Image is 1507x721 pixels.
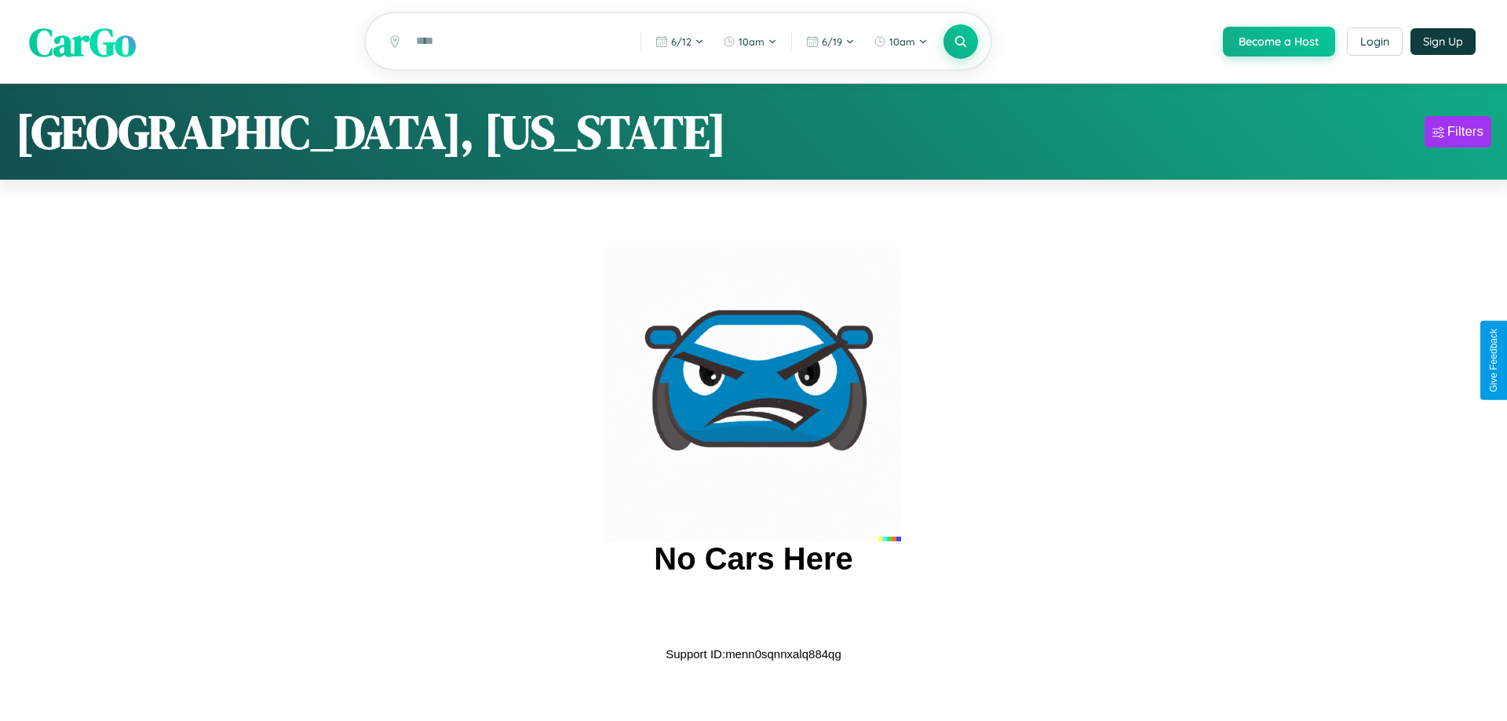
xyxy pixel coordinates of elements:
span: 6 / 12 [671,35,691,48]
button: 10am [715,29,785,54]
span: 10am [889,35,915,48]
button: 10am [866,29,936,54]
button: 6/12 [648,29,712,54]
img: car [606,246,901,541]
h2: No Cars Here [654,541,852,577]
button: Filters [1425,116,1491,147]
span: CarGo [29,14,136,68]
h1: [GEOGRAPHIC_DATA], [US_STATE] [16,100,726,164]
div: Filters [1447,124,1483,140]
button: 6/19 [798,29,863,54]
button: Become a Host [1223,27,1335,56]
span: 6 / 19 [822,35,842,48]
p: Support ID: menn0sqnnxalq884qg [666,643,841,665]
button: Sign Up [1410,28,1476,55]
div: Give Feedback [1488,329,1499,392]
span: 10am [739,35,764,48]
button: Login [1347,27,1403,56]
